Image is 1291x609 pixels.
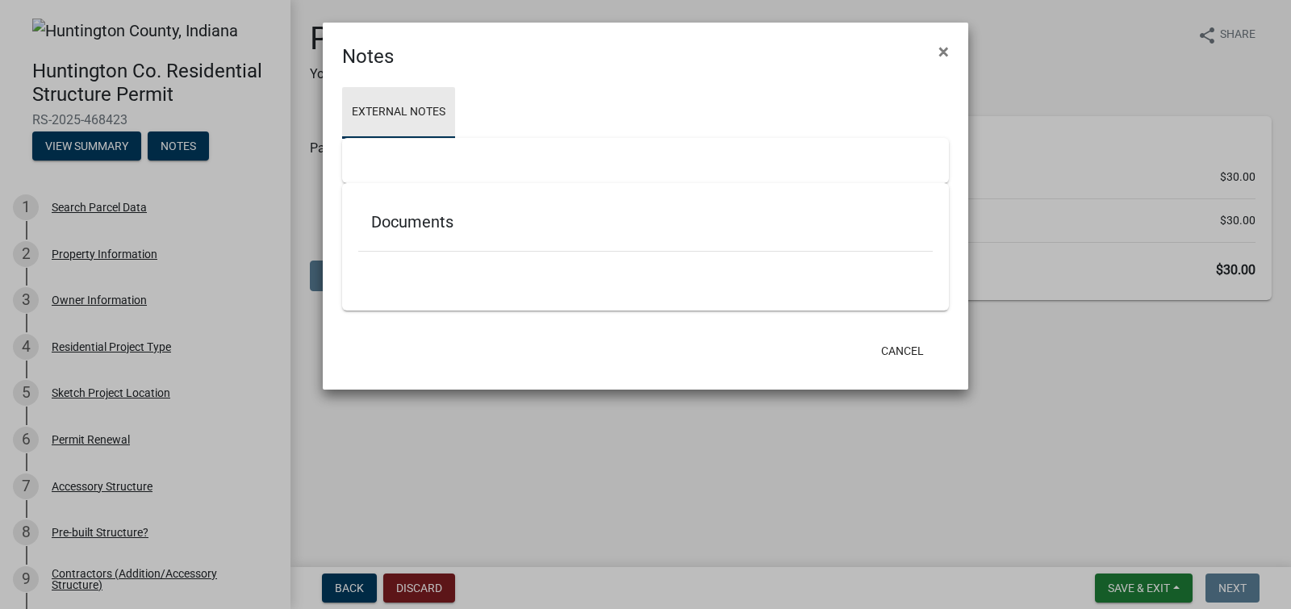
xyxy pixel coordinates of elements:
button: Close [925,29,962,74]
a: External Notes [342,87,455,139]
h4: Notes [342,42,394,71]
h5: Documents [371,212,920,232]
span: × [938,40,949,63]
button: Cancel [868,336,937,365]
